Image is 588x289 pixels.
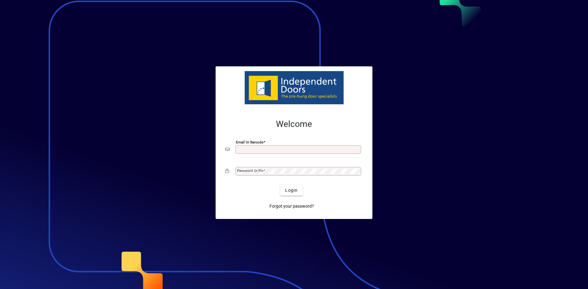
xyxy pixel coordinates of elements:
span: Forgot your password? [269,203,314,209]
mat-label: Password or Pin [237,169,263,173]
a: Forgot your password? [267,201,316,212]
span: Login [285,187,298,194]
mat-label: Email or Barcode [236,140,263,144]
h2: Welcome [225,119,363,129]
button: Login [280,185,303,196]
